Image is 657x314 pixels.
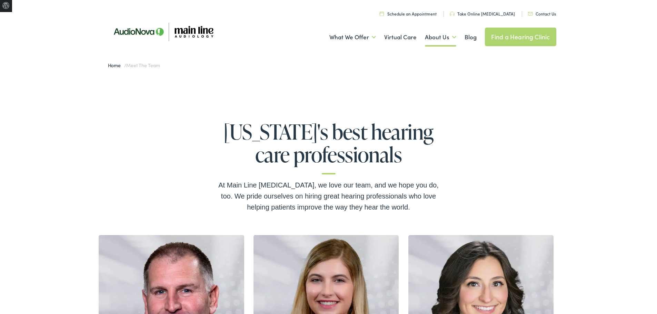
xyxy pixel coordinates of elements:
[108,62,124,69] a: Home
[485,28,556,46] a: Find a Hearing Clinic
[218,120,439,174] h1: [US_STATE]'s best hearing care professionals
[528,11,556,17] a: Contact Us
[450,12,455,16] img: utility icon
[108,62,160,69] span: /
[126,62,160,69] span: Meet the Team
[425,24,456,50] a: About Us
[384,24,417,50] a: Virtual Care
[450,11,515,17] a: Take Online [MEDICAL_DATA]
[465,24,477,50] a: Blog
[528,12,533,16] img: utility icon
[380,11,437,17] a: Schedule an Appointment
[380,11,384,16] img: utility icon
[218,180,439,213] div: At Main Line [MEDICAL_DATA], we love our team, and we hope you do, too. We pride ourselves on hir...
[329,24,376,50] a: What We Offer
